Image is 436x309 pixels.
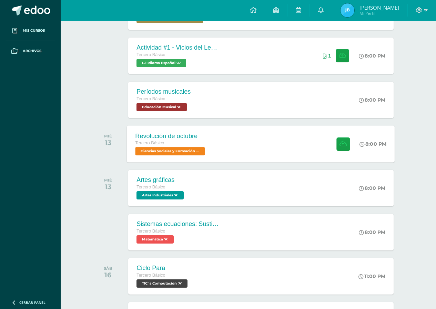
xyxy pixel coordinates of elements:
span: TIC´s Computación 'A' [136,279,187,288]
span: Tercero Básico [136,96,165,101]
div: 11:00 PM [358,273,385,279]
div: SÁB [104,266,112,271]
a: Mis cursos [6,21,55,41]
span: 1 [328,53,331,59]
span: Matemática 'A' [136,235,174,244]
div: Revolución de octubre [135,132,207,140]
div: 8:00 PM [360,141,387,147]
span: Artes Industriales 'A' [136,191,184,199]
div: 8:00 PM [359,229,385,235]
div: 8:00 PM [359,185,385,191]
div: Artes gráficas [136,176,185,184]
div: 8:00 PM [359,97,385,103]
span: Tercero Básico [136,185,165,189]
div: 13 [104,138,112,147]
span: Tercero Básico [136,273,165,278]
span: [PERSON_NAME] [359,4,399,11]
span: Mi Perfil [359,10,399,16]
div: 16 [104,271,112,279]
span: L.1 Idioma Español 'A' [136,59,186,67]
img: 35bfb0479b4527cc6c18c08d789e6a83.png [341,3,354,17]
div: Sistemas ecuaciones: Sustitución e igualación [136,220,219,228]
span: Mis cursos [23,28,45,33]
div: Períodos musicales [136,88,191,95]
span: Tercero Básico [136,229,165,234]
span: Educación Musical 'A' [136,103,187,111]
div: Actividad #1 - Vicios del LenguaJe [136,44,219,51]
span: Ciencias Sociales y Formación Ciudadana 'A' [135,147,205,155]
a: Archivos [6,41,55,61]
span: Tercero Básico [135,141,164,145]
div: MIÉ [104,178,112,183]
span: Tercero Básico [136,52,165,57]
div: Archivos entregados [323,53,331,59]
div: 13 [104,183,112,191]
span: Cerrar panel [19,300,45,305]
span: Archivos [23,48,41,54]
div: 8:00 PM [359,53,385,59]
div: MIÉ [104,134,112,138]
div: Ciclo Para [136,265,189,272]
